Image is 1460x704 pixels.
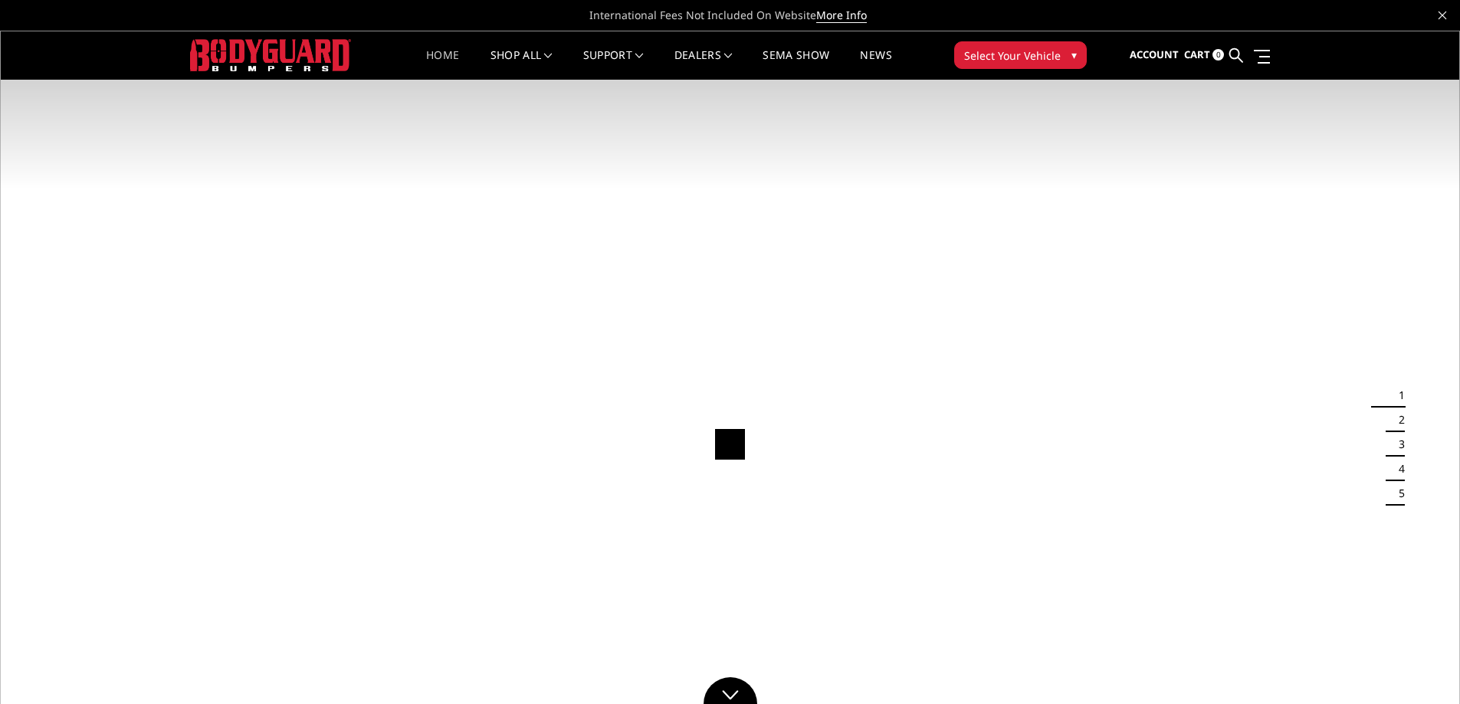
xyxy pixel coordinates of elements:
a: Support [583,50,644,80]
a: News [860,50,891,80]
span: 0 [1212,49,1224,61]
a: More Info [816,8,867,23]
button: 5 of 5 [1389,481,1405,506]
span: Select Your Vehicle [964,47,1061,64]
a: Home [426,50,459,80]
span: ▾ [1071,47,1077,63]
span: Account [1130,47,1179,61]
button: 3 of 5 [1389,432,1405,457]
img: BODYGUARD BUMPERS [190,39,351,70]
a: Dealers [674,50,733,80]
a: Cart 0 [1184,34,1224,76]
button: Select Your Vehicle [954,41,1087,69]
a: Click to Down [704,677,757,704]
a: shop all [490,50,553,80]
span: Cart [1184,47,1210,61]
a: Account [1130,34,1179,76]
button: 2 of 5 [1389,408,1405,432]
button: 4 of 5 [1389,457,1405,481]
button: 1 of 5 [1389,383,1405,408]
a: SEMA Show [763,50,829,80]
